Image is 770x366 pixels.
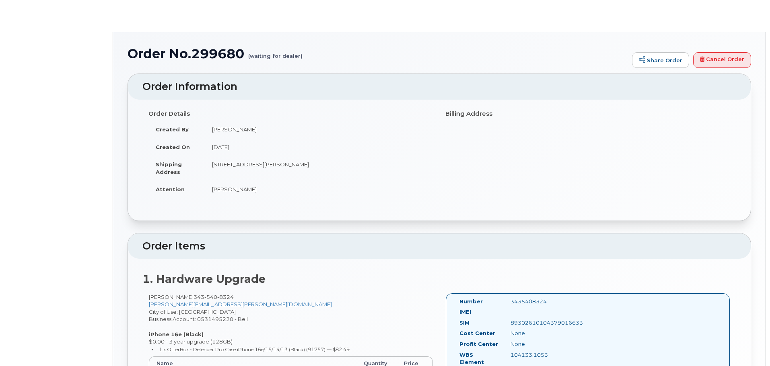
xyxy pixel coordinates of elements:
[504,340,576,348] div: None
[504,298,576,305] div: 3435408324
[504,319,576,327] div: 89302610104379016633
[159,346,350,352] small: 1 x OtterBox - Defender Pro Case iPhone 16e/15/14/13 (Black) (91757) — $82.49
[459,319,469,327] label: SIM
[205,180,433,198] td: [PERSON_NAME]
[156,144,190,150] strong: Created On
[632,52,689,68] a: Share Order
[149,331,204,337] strong: iPhone 16e (Black)
[128,47,628,61] h1: Order No.299680
[459,329,495,337] label: Cost Center
[205,155,433,180] td: [STREET_ADDRESS][PERSON_NAME]
[205,121,433,138] td: [PERSON_NAME]
[156,186,185,192] strong: Attention
[142,241,736,252] h2: Order Items
[504,351,576,359] div: 104133.1053
[194,294,234,300] span: 343
[217,294,234,300] span: 8324
[156,161,182,175] strong: Shipping Address
[205,138,433,156] td: [DATE]
[459,340,498,348] label: Profit Center
[459,308,471,316] label: IMEI
[142,272,266,286] strong: 1. Hardware Upgrade
[693,52,751,68] a: Cancel Order
[248,47,303,59] small: (waiting for dealer)
[445,110,730,117] h4: Billing Address
[459,298,483,305] label: Number
[504,329,576,337] div: None
[148,110,433,117] h4: Order Details
[149,301,332,307] a: [PERSON_NAME][EMAIL_ADDRESS][PERSON_NAME][DOMAIN_NAME]
[156,126,189,133] strong: Created By
[459,351,498,366] label: WBS Element
[204,294,217,300] span: 540
[142,81,736,92] h2: Order Information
